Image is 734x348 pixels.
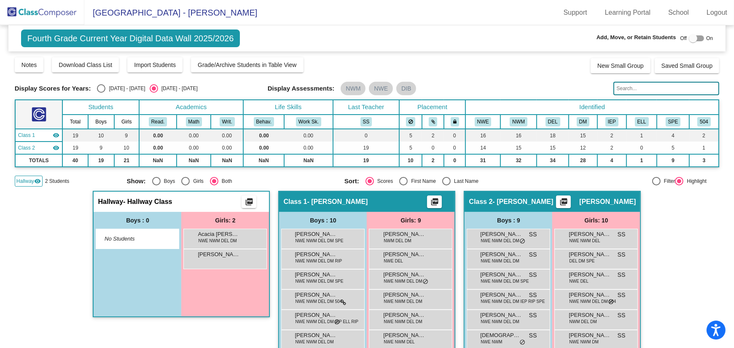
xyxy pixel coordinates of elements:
[158,85,198,92] div: [DATE] - [DATE]
[481,319,519,325] span: NWE NWM DEL DM
[618,270,626,279] span: SS
[635,117,649,126] button: ELL
[383,311,425,319] span: [PERSON_NAME]
[481,339,502,345] span: NWE NWM
[220,117,235,126] button: Writ.
[657,129,689,142] td: 4
[88,154,114,167] td: 19
[88,115,114,129] th: Boys
[605,117,618,126] button: IEP
[569,142,597,154] td: 12
[127,177,338,185] mat-radio-group: Select an option
[579,198,636,206] span: [PERSON_NAME]
[689,154,719,167] td: 3
[307,198,368,206] span: - [PERSON_NAME]
[384,298,422,305] span: NWE NWM DEL DM
[295,339,333,345] span: NWE NWM DEL DM
[444,142,465,154] td: 0
[481,278,529,284] span: NWE NWM DEL DM SPE
[537,115,569,129] th: Delta Screener
[15,129,63,142] td: No teacher - Brewster
[465,154,500,167] td: 31
[139,154,177,167] td: NaN
[481,298,545,305] span: NWE NWM DEL DM IEP RIP SPE
[500,142,537,154] td: 15
[333,100,399,115] th: Last Teacher
[626,115,657,129] th: English Language Learner
[344,177,359,185] span: Sort:
[569,258,594,264] span: DEL DM SPE
[422,142,444,154] td: 0
[481,258,519,264] span: NWE NWM DEL DM
[481,238,519,244] span: NWE NWM DEL DM
[529,250,537,259] span: SS
[211,129,243,142] td: 0.00
[367,212,454,229] div: Girls: 9
[295,250,337,259] span: [PERSON_NAME]
[569,298,616,305] span: NWE NWM DEL DM 504
[295,270,337,279] span: [PERSON_NAME]
[191,57,304,72] button: Grade/Archive Students in Table View
[177,142,211,154] td: 0.00
[333,142,399,154] td: 19
[546,117,560,126] button: DEL
[84,6,257,19] span: [GEOGRAPHIC_DATA] - [PERSON_NAME]
[444,129,465,142] td: 0
[480,250,522,259] span: [PERSON_NAME]
[34,178,41,185] mat-icon: visibility
[284,154,333,167] td: NaN
[98,198,123,206] span: Hallway
[683,177,707,185] div: Highlight
[569,278,589,284] span: NWE DEL
[608,299,614,305] span: do_not_disturb_alt
[295,311,337,319] span: [PERSON_NAME]
[139,142,177,154] td: 0.00
[569,311,611,319] span: [PERSON_NAME]
[427,195,442,208] button: Print Students Details
[618,250,626,259] span: SS
[519,339,525,346] span: do_not_disturb_alt
[657,154,689,167] td: 9
[295,230,337,238] span: [PERSON_NAME]
[15,154,63,167] td: TOTALS
[598,6,658,19] a: Learning Portal
[399,115,422,129] th: Keep away students
[105,85,145,92] div: [DATE] - [DATE]
[626,154,657,167] td: 1
[62,129,88,142] td: 19
[697,117,711,126] button: 504
[519,238,525,245] span: do_not_disturb_alt
[680,35,687,42] span: Off
[15,57,44,72] button: Notes
[123,198,172,206] span: - Hallway Class
[422,129,444,142] td: 2
[59,62,112,68] span: Download Class List
[626,129,657,142] td: 1
[537,154,569,167] td: 34
[114,154,139,167] td: 21
[422,115,444,129] th: Keep with students
[626,142,657,154] td: 0
[22,62,37,68] span: Notes
[105,235,157,243] span: No Students
[537,142,569,154] td: 15
[569,339,598,345] span: NWE NWM DM
[295,278,343,284] span: NWE NWM DEL DM SPE
[295,331,337,340] span: [PERSON_NAME]
[559,198,569,209] mat-icon: picture_as_pdf
[284,142,333,154] td: 0.00
[243,142,284,154] td: 0.00
[569,129,597,142] td: 15
[557,6,594,19] a: Support
[242,195,256,208] button: Print Students Details
[383,230,425,238] span: [PERSON_NAME]
[114,115,139,129] th: Girls
[384,238,411,244] span: NWM DEL DM
[279,212,367,229] div: Boys : 10
[333,129,399,142] td: 0
[655,58,719,73] button: Saved Small Group
[16,177,34,185] span: Hallway
[18,144,35,152] span: Class 2
[706,35,713,42] span: On
[243,100,333,115] th: Life Skills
